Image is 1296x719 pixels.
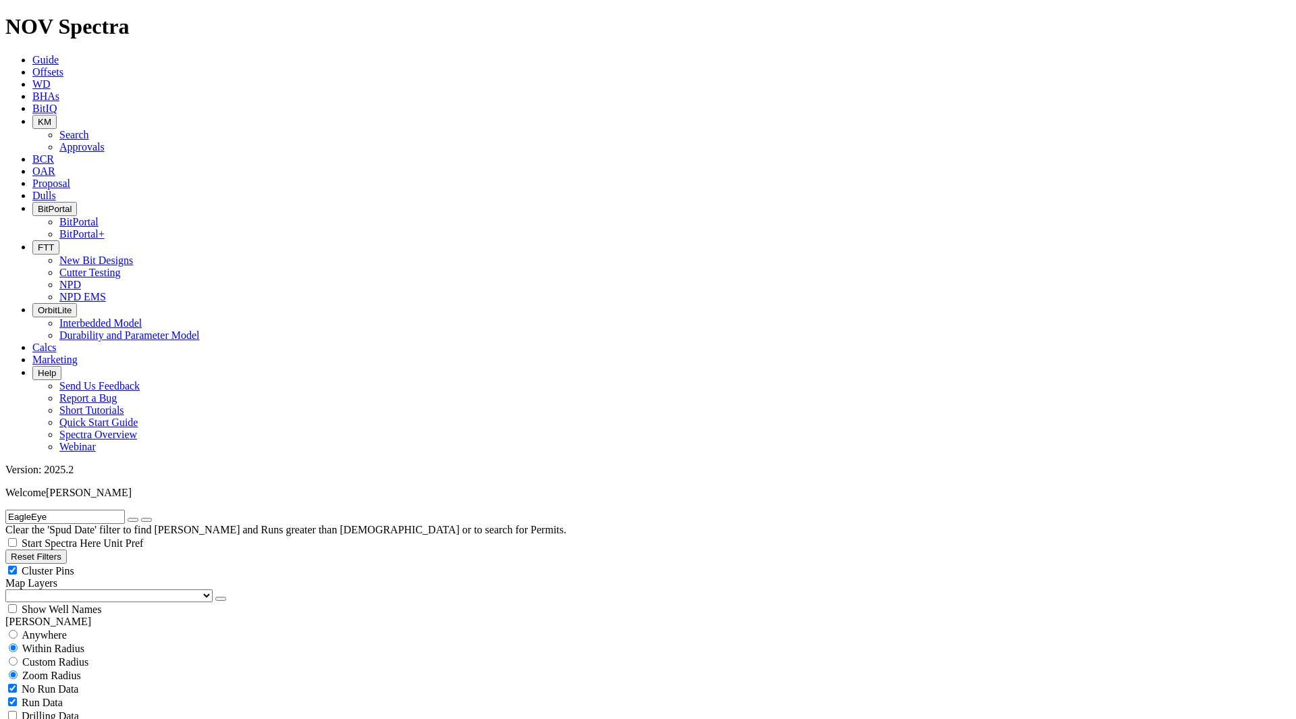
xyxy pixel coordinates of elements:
a: BitPortal [59,216,99,228]
input: Start Spectra Here [8,538,17,547]
p: Welcome [5,487,1291,499]
a: Calcs [32,342,57,353]
a: Cutter Testing [59,267,121,278]
a: Durability and Parameter Model [59,329,200,341]
a: Proposal [32,178,70,189]
span: Cluster Pins [22,565,74,577]
span: Unit Pref [103,537,143,549]
a: Interbedded Model [59,317,142,329]
a: BHAs [32,90,59,102]
span: Clear the 'Spud Date' filter to find [PERSON_NAME] and Runs greater than [DEMOGRAPHIC_DATA] or to... [5,524,566,535]
span: Custom Radius [22,656,88,668]
span: Zoom Radius [22,670,81,681]
a: OAR [32,165,55,177]
button: KM [32,115,57,129]
a: Guide [32,54,59,65]
button: BitPortal [32,202,77,216]
a: NPD [59,279,81,290]
a: Quick Start Guide [59,417,138,428]
button: Help [32,366,61,380]
span: Run Data [22,697,63,708]
span: BitPortal [38,204,72,214]
h1: NOV Spectra [5,14,1291,39]
input: Search [5,510,125,524]
button: OrbitLite [32,303,77,317]
button: FTT [32,240,59,255]
span: [PERSON_NAME] [46,487,132,498]
span: FTT [38,242,54,252]
a: Short Tutorials [59,404,124,416]
a: Spectra Overview [59,429,137,440]
a: BCR [32,153,54,165]
span: Map Layers [5,577,57,589]
a: Report a Bug [59,392,117,404]
span: Within Radius [22,643,84,654]
span: Show Well Names [22,604,101,615]
a: Marketing [32,354,78,365]
span: KM [38,117,51,127]
a: Send Us Feedback [59,380,140,392]
span: No Run Data [22,683,78,695]
a: NPD EMS [59,291,106,302]
span: Anywhere [22,629,67,641]
a: WD [32,78,51,90]
a: BitIQ [32,103,57,114]
a: BitPortal+ [59,228,105,240]
a: Search [59,129,89,140]
span: OrbitLite [38,305,72,315]
span: Start Spectra Here [22,537,101,549]
span: Help [38,368,56,378]
a: Approvals [59,141,105,153]
a: Dulls [32,190,56,201]
a: New Bit Designs [59,255,133,266]
div: Version: 2025.2 [5,464,1291,476]
div: [PERSON_NAME] [5,616,1291,628]
a: Offsets [32,66,63,78]
a: Webinar [59,441,96,452]
button: Reset Filters [5,550,67,564]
